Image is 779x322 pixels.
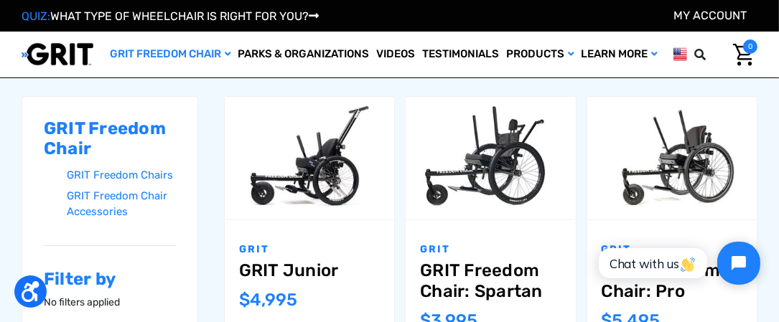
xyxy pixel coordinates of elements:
[44,269,176,290] h2: Filter by
[587,102,757,214] img: GRIT Freedom Chair Pro: the Pro model shown including contoured Invacare Matrx seatback, Spinergy...
[225,102,394,214] img: GRIT Junior: GRIT Freedom Chair all terrain wheelchair engineered specifically for kids
[673,45,687,63] img: us.png
[44,295,176,310] p: No filters applied
[587,97,757,219] a: GRIT Freedom Chair: Pro,$5,495.00
[406,97,575,219] a: GRIT Freedom Chair: Spartan,$3,995.00
[239,242,380,257] p: GRIT
[733,44,754,66] img: Cart
[106,32,234,77] a: GRIT Freedom Chair
[22,9,319,23] a: QUIZ:WHAT TYPE OF WHEELCHAIR IS RIGHT FOR YOU?
[225,97,394,219] a: GRIT Junior,$4,995.00
[673,9,747,22] a: Account
[420,242,561,257] p: GRIT
[743,39,757,54] span: 0
[239,290,297,310] span: $4,995
[22,9,50,23] span: QUIZ:
[406,102,575,214] img: GRIT Freedom Chair: Spartan
[577,32,661,77] a: Learn More
[722,39,757,70] a: Cart with 0 items
[67,186,176,222] a: GRIT Freedom Chair Accessories
[420,260,561,302] a: GRIT Freedom Chair: Spartan,$3,995.00
[583,229,773,297] iframe: Tidio Chat
[373,32,419,77] a: Videos
[715,39,722,70] input: Search
[234,32,373,77] a: Parks & Organizations
[239,260,380,281] a: GRIT Junior,$4,995.00
[503,32,577,77] a: Products
[44,118,176,160] h2: GRIT Freedom Chair
[67,165,176,186] a: GRIT Freedom Chairs
[419,32,503,77] a: Testimonials
[22,42,93,66] img: GRIT All-Terrain Wheelchair and Mobility Equipment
